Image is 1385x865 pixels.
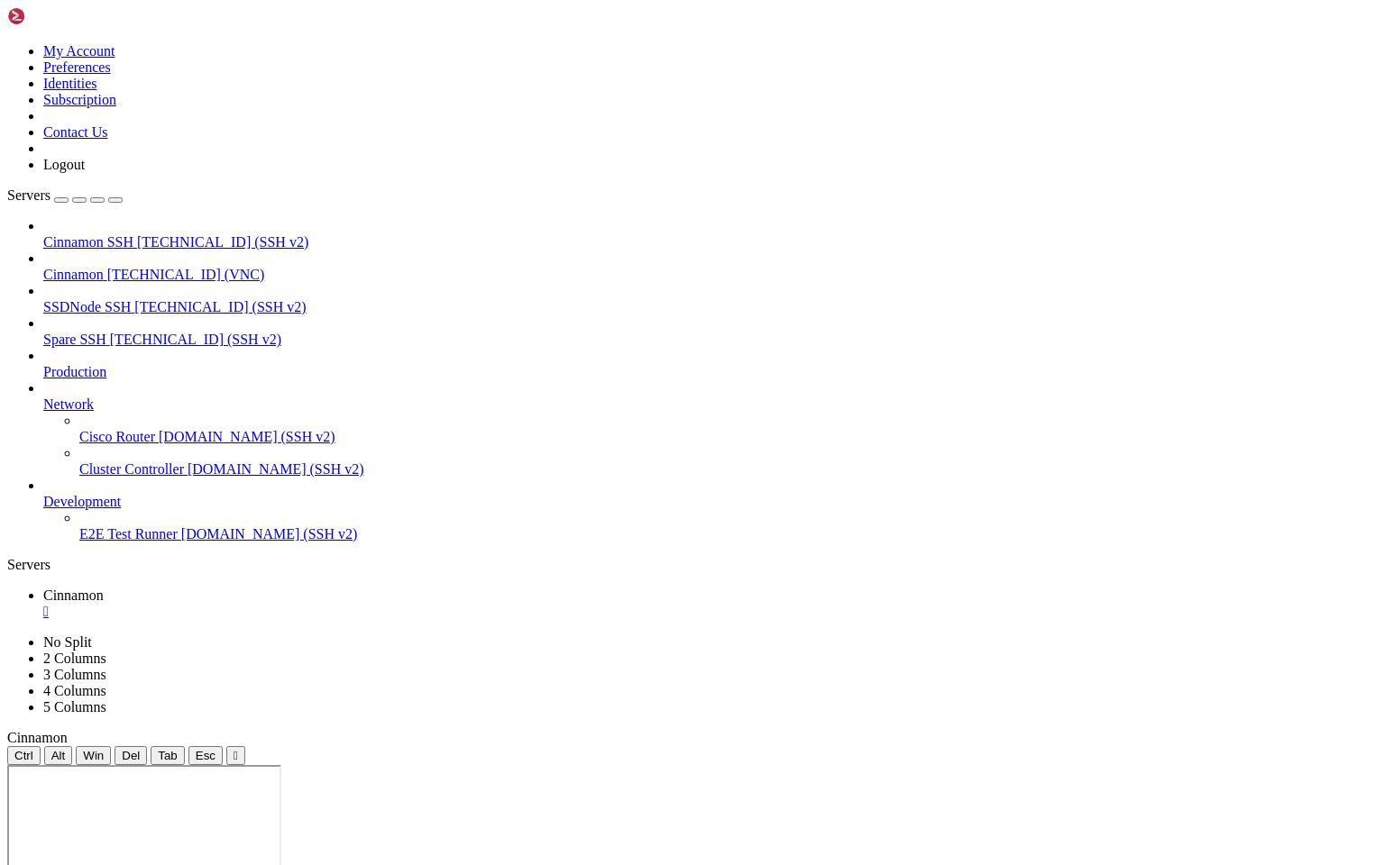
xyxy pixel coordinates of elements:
[43,234,1378,250] a: Cinnamon SSH [TECHNICAL_ID] (SSH v2)
[79,461,1378,478] a: Cluster Controller [DOMAIN_NAME] (SSH v2)
[134,299,306,314] span: [TECHNICAL_ID] (SSH v2)
[43,332,1378,348] a: Spare SSH [TECHNICAL_ID] (SSH v2)
[7,187,50,203] span: Servers
[7,746,41,765] button: Ctrl
[43,587,1378,620] a: Cinnamon
[43,478,1378,542] li: Development
[7,557,1378,573] div: Servers
[181,526,358,542] span: [DOMAIN_NAME] (SSH v2)
[43,651,106,666] a: 2 Columns
[43,315,1378,348] li: Spare SSH [TECHNICAL_ID] (SSH v2)
[43,250,1378,283] li: Cinnamon [TECHNICAL_ID] (VNC)
[43,348,1378,380] li: Production
[43,218,1378,250] li: Cinnamon SSH [TECHNICAL_ID] (SSH v2)
[43,683,106,698] a: 4 Columns
[43,380,1378,478] li: Network
[79,510,1378,542] li: E2E Test Runner [DOMAIN_NAME] (SSH v2)
[43,364,1378,380] a: Production
[83,749,104,762] span: Win
[122,749,140,762] span: Del
[79,526,1378,542] a: E2E Test Runner [DOMAIN_NAME] (SSH v2)
[79,461,184,477] span: Cluster Controller
[43,234,133,250] span: Cinnamon SSH
[43,396,1378,413] a: Network
[43,699,106,715] a: 5 Columns
[43,59,111,75] a: Preferences
[43,396,94,412] span: Network
[43,332,106,347] span: Spare SSH
[7,187,123,203] a: Servers
[79,429,155,444] span: Cisco Router
[226,746,245,765] button: 
[151,746,185,765] button: Tab
[43,299,131,314] span: SSDNode SSH
[7,7,111,25] img: Shellngn
[79,413,1378,445] li: Cisco Router [DOMAIN_NAME] (SSH v2)
[43,604,1378,620] a: 
[79,429,1378,445] a: Cisco Router [DOMAIN_NAME] (SSH v2)
[43,267,1378,283] a: Cinnamon [TECHNICAL_ID] (VNC)
[188,461,364,477] span: [DOMAIN_NAME] (SSH v2)
[76,746,111,765] button: Win
[110,332,281,347] span: [TECHNICAL_ID] (SSH v2)
[43,299,1378,315] a: SSDNode SSH [TECHNICAL_ID] (SSH v2)
[137,234,308,250] span: [TECHNICAL_ID] (SSH v2)
[43,494,121,509] span: Development
[43,587,104,603] span: Cinnamon
[43,76,97,91] a: Identities
[43,364,106,379] span: Production
[43,494,1378,510] a: Development
[43,92,116,107] a: Subscription
[43,43,115,59] a: My Account
[79,445,1378,478] li: Cluster Controller [DOMAIN_NAME] (SSH v2)
[14,749,33,762] span: Ctrl
[188,746,223,765] button: Esc
[158,749,178,762] span: Tab
[43,667,106,682] a: 3 Columns
[43,267,104,282] span: Cinnamon
[196,749,216,762] span: Esc
[43,283,1378,315] li: SSDNode SSH [TECHNICAL_ID] (SSH v2)
[44,746,73,765] button: Alt
[79,526,178,542] span: E2E Test Runner
[43,634,92,650] a: No Split
[43,157,85,172] a: Logout
[115,746,147,765] button: Del
[234,749,238,762] div: 
[43,124,108,140] a: Contact Us
[159,429,335,444] span: [DOMAIN_NAME] (SSH v2)
[107,267,265,282] span: [TECHNICAL_ID] (VNC)
[51,749,66,762] span: Alt
[7,730,68,745] span: Cinnamon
